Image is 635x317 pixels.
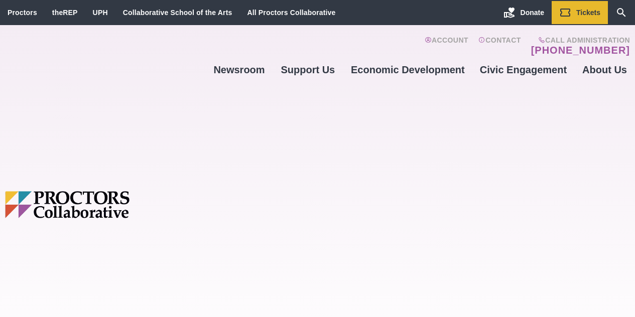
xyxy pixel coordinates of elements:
[478,36,521,56] a: Contact
[531,44,630,56] a: [PHONE_NUMBER]
[8,9,37,17] a: Proctors
[608,1,635,24] a: Search
[5,191,206,218] img: Proctors logo
[273,56,343,83] a: Support Us
[496,1,552,24] a: Donate
[552,1,608,24] a: Tickets
[343,56,472,83] a: Economic Development
[247,9,335,17] a: All Proctors Collaborative
[528,36,630,44] span: Call Administration
[574,56,635,83] a: About Us
[52,9,78,17] a: theREP
[576,9,600,17] span: Tickets
[472,56,574,83] a: Civic Engagement
[93,9,108,17] a: UPH
[521,9,544,17] span: Donate
[206,56,272,83] a: Newsroom
[425,36,468,56] a: Account
[123,9,232,17] a: Collaborative School of the Arts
